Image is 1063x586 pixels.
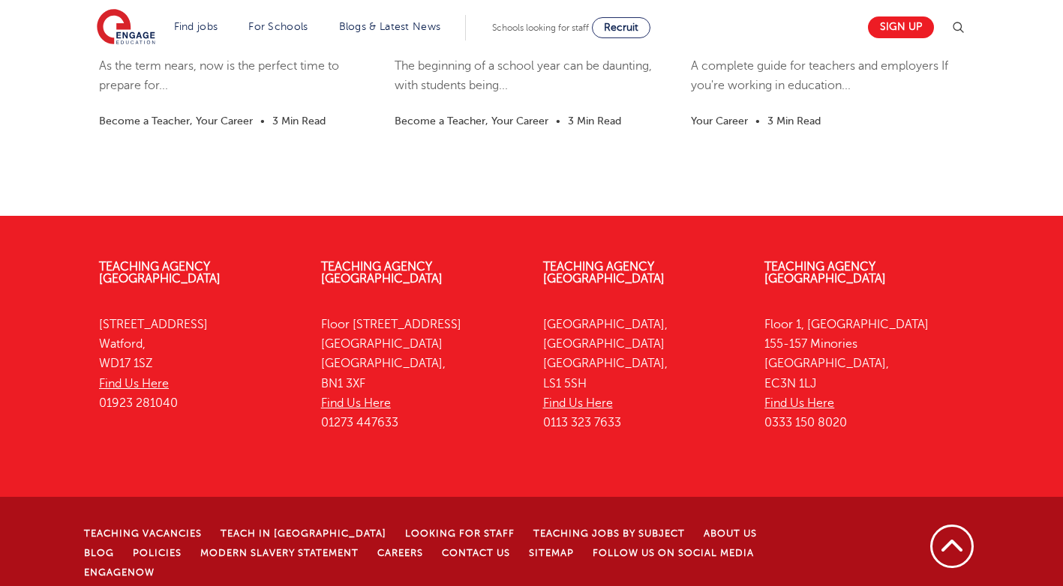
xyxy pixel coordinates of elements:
[272,112,326,130] li: 3 Min Read
[99,112,253,130] li: Become a Teacher, Your Career
[548,112,568,130] li: •
[764,396,834,410] a: Find Us Here
[543,260,665,286] a: Teaching Agency [GEOGRAPHIC_DATA]
[221,528,386,539] a: Teach in [GEOGRAPHIC_DATA]
[339,21,441,32] a: Blogs & Latest News
[568,112,621,130] li: 3 Min Read
[533,528,685,539] a: Teaching jobs by subject
[592,17,650,38] a: Recruit
[543,396,613,410] a: Find Us Here
[84,567,155,578] a: EngageNow
[395,112,548,130] li: Become a Teacher, Your Career
[405,528,515,539] a: Looking for staff
[442,548,510,558] a: Contact Us
[604,22,638,33] span: Recruit
[321,396,391,410] a: Find Us Here
[99,56,372,111] p: As the term nears, now is the perfect time to prepare for...
[133,548,182,558] a: Policies
[253,112,272,130] li: •
[704,528,757,539] a: About Us
[868,16,934,38] a: Sign up
[99,377,169,390] a: Find Us Here
[593,548,754,558] a: Follow us on Social Media
[395,56,668,111] p: The beginning of a school year can be daunting, with students being...
[764,315,964,433] p: Floor 1, [GEOGRAPHIC_DATA] 155-157 Minories [GEOGRAPHIC_DATA], EC3N 1LJ 0333 150 8020
[377,548,423,558] a: Careers
[200,548,359,558] a: Modern Slavery Statement
[764,260,886,286] a: Teaching Agency [GEOGRAPHIC_DATA]
[97,9,155,46] img: Engage Education
[248,21,308,32] a: For Schools
[174,21,218,32] a: Find jobs
[99,260,221,286] a: Teaching Agency [GEOGRAPHIC_DATA]
[748,112,767,130] li: •
[492,22,589,33] span: Schools looking for staff
[321,260,443,286] a: Teaching Agency [GEOGRAPHIC_DATA]
[691,56,964,111] p: A complete guide for teachers and employers If you're working in education...
[321,315,521,433] p: Floor [STREET_ADDRESS] [GEOGRAPHIC_DATA] [GEOGRAPHIC_DATA], BN1 3XF 01273 447633
[543,315,743,433] p: [GEOGRAPHIC_DATA], [GEOGRAPHIC_DATA] [GEOGRAPHIC_DATA], LS1 5SH 0113 323 7633
[691,112,748,130] li: Your Career
[84,548,114,558] a: Blog
[767,112,821,130] li: 3 Min Read
[99,315,299,413] p: [STREET_ADDRESS] Watford, WD17 1SZ 01923 281040
[84,528,202,539] a: Teaching Vacancies
[529,548,574,558] a: Sitemap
